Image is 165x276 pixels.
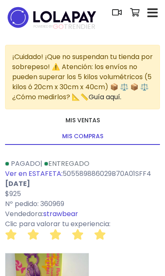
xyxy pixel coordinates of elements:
span: Clic para valorar tu experiencia: [5,219,110,229]
a: strawbear [43,209,78,219]
a: Mis ventas [5,113,160,129]
a: Ver en ESTAFETA: [5,169,63,178]
span: Pagado [11,159,40,168]
span: ¡Cuidado! ¡Que no suspendan tu tienda por sobrepeso! ⚠️ Atención: los envíos no pueden superar lo... [12,52,153,102]
span: $925 [5,189,21,199]
span: POWERED BY [34,24,53,29]
span: TRENDIER [34,23,95,31]
p: Vendedora: [5,209,160,219]
p: Nº pedido: 360969 [5,199,160,209]
a: Mis compras [5,129,160,145]
span: GO [53,22,64,31]
a: Entregado [44,159,89,168]
img: logo [5,4,99,31]
a: Guía aquí. [89,92,121,102]
p: [DATE] [5,179,160,189]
